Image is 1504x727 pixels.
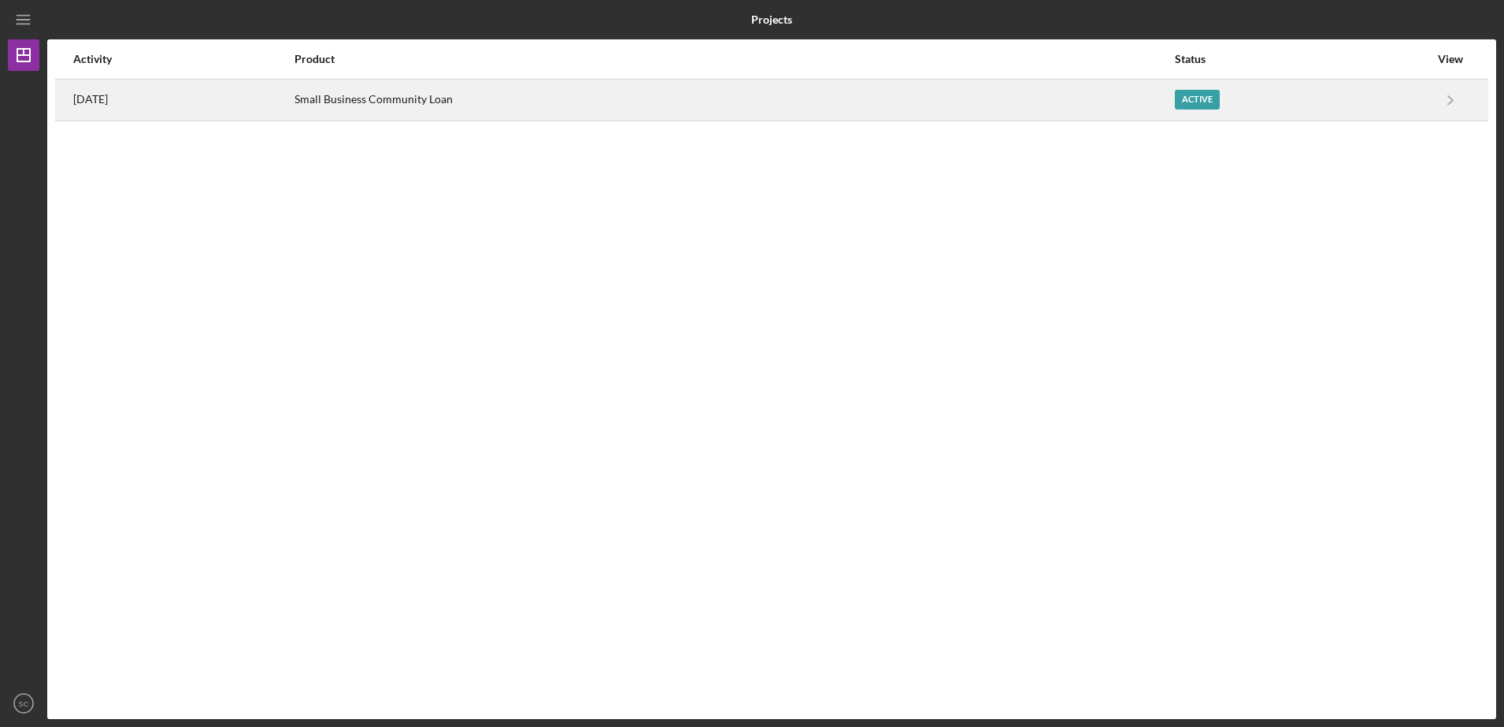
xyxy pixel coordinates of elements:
div: Product [295,53,1173,65]
b: Projects [751,13,792,26]
button: SC [8,688,39,719]
time: 2025-08-15 16:57 [73,93,108,106]
text: SC [18,699,28,708]
div: Small Business Community Loan [295,80,1173,120]
div: View [1431,53,1470,65]
div: Status [1175,53,1429,65]
div: Activity [73,53,293,65]
div: Active [1175,90,1220,109]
